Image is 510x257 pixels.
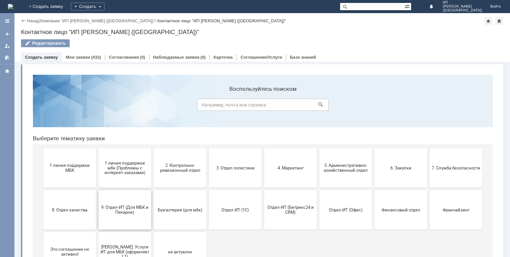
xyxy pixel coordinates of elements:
[8,4,13,9] a: Перейти на домашнюю страницу
[73,135,122,145] span: 9. Отдел-ИТ (Для МБК и Пекарни)
[71,3,104,10] div: Создать
[157,18,286,23] div: Контактное лицо "ИП [PERSON_NAME] ([GEOGRAPHIC_DATA])"
[27,18,39,23] a: Назад
[16,163,68,202] button: Это соглашение не активно!
[181,79,234,118] button: 3. Отдел логистики
[404,96,453,101] span: 7. Служба безопасности
[66,55,90,60] a: Мои заявки
[8,4,13,9] img: logo
[347,79,400,118] button: 6. Закупки
[40,18,155,23] a: Компания "ИП [PERSON_NAME] ([GEOGRAPHIC_DATA])"
[71,163,124,202] button: [PERSON_NAME]. Услуги ИТ для МБК (оформляет L1)
[170,29,301,41] input: Например, почта или справка
[16,121,68,160] button: 8. Отдел качества
[128,93,177,103] span: 2. Контрольно-ревизионный отдел
[109,55,139,60] a: Согласования
[73,175,122,189] span: [PERSON_NAME]. Услуги ИТ для МБК (оформляет L1)
[73,91,122,106] span: 1 линия поддержки мбк (Проблемы с интернет-заказами)
[239,96,287,101] span: 4. Маркетинг
[294,138,342,143] span: Отдел-ИТ (Офис)
[183,138,232,143] span: Отдел ИТ (1С)
[126,121,179,160] button: Бухгалтерия (для мбк)
[484,17,492,25] div: Добавить в избранное
[214,55,233,60] a: Карточка
[2,29,12,39] a: Создать заявку
[292,79,344,118] button: 5. Административно-хозяйственный отдел
[443,5,482,9] span: [PERSON_NAME]
[170,16,301,23] label: Воспользуйтесь поиском
[16,79,68,118] button: 1 линия поддержки МБК
[181,121,234,160] button: Отдел ИТ (1С)
[2,41,12,51] a: Мои заявки
[404,138,453,143] span: Франчайзинг
[5,66,465,72] header: Выберите тематику заявки
[349,138,398,143] span: Финансовый отдел
[126,79,179,118] button: 2. Контрольно-ревизионный отдел
[71,121,124,160] button: 9. Отдел-ИТ (Для МБК и Пекарни)
[126,163,179,202] button: не актуален
[402,79,455,118] button: 7. Служба безопасности
[237,121,289,160] button: Отдел-ИТ (Битрикс24 и CRM)
[405,3,411,9] span: Расширенный поиск
[25,55,58,60] a: Создать заявку
[292,121,344,160] button: Отдел-ИТ (Офис)
[40,18,157,23] div: /
[71,79,124,118] button: 1 линия поддержки мбк (Проблемы с интернет-заказами)
[39,18,40,23] div: |
[402,121,455,160] button: Франчайзинг
[347,121,400,160] button: Финансовый отдел
[140,55,145,60] div: (0)
[18,138,66,143] span: 8. Отдел качества
[239,135,287,145] span: Отдел-ИТ (Битрикс24 и CRM)
[128,180,177,185] span: не актуален
[237,79,289,118] button: 4. Маркетинг
[349,96,398,101] span: 6. Закупки
[128,138,177,143] span: Бухгалтерия (для мбк)
[495,17,503,25] div: Сделать домашней страницей
[2,52,12,63] a: Мои согласования
[18,177,66,187] span: Это соглашение не активно!
[183,96,232,101] span: 3. Отдел логистики
[153,55,199,60] a: Наблюдаемые заявки
[290,55,316,60] a: База знаний
[21,29,503,35] div: Контактное лицо "ИП [PERSON_NAME] ([GEOGRAPHIC_DATA])"
[200,55,206,60] div: (0)
[443,1,482,5] span: ИП
[294,93,342,103] span: 5. Административно-хозяйственный отдел
[443,9,482,12] span: ([GEOGRAPHIC_DATA])
[91,55,101,60] div: (432)
[18,93,66,103] span: 1 линия поддержки МБК
[241,55,282,60] a: Соглашения/Услуги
